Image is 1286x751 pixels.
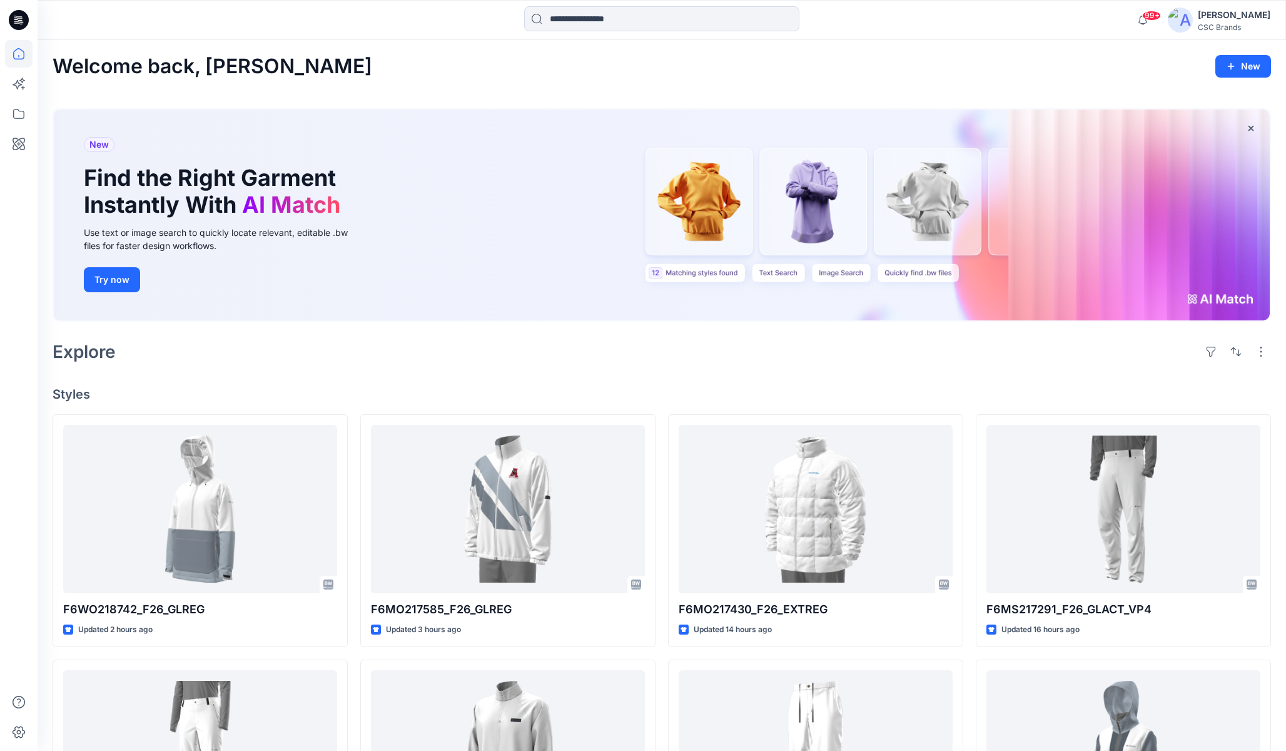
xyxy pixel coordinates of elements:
p: F6MS217291_F26_GLACT_VP4 [986,601,1260,618]
p: Updated 3 hours ago [386,623,461,636]
div: [PERSON_NAME] [1198,8,1270,23]
p: F6MO217585_F26_GLREG [371,601,645,618]
a: F6WO218742_F26_GLREG [63,425,337,593]
p: Updated 16 hours ago [1001,623,1080,636]
h4: Styles [53,387,1271,402]
p: F6MO217430_F26_EXTREG [679,601,953,618]
div: Use text or image search to quickly locate relevant, editable .bw files for faster design workflows. [84,226,365,252]
h1: Find the Right Garment Instantly With [84,165,347,218]
span: New [89,137,109,152]
span: AI Match [242,191,340,218]
div: CSC Brands [1198,23,1270,32]
h2: Welcome back, [PERSON_NAME] [53,55,372,78]
span: 99+ [1142,11,1161,21]
p: F6WO218742_F26_GLREG [63,601,337,618]
h2: Explore [53,342,116,362]
p: Updated 2 hours ago [78,623,153,636]
a: F6MO217585_F26_GLREG [371,425,645,593]
button: New [1215,55,1271,78]
a: F6MO217430_F26_EXTREG [679,425,953,593]
button: Try now [84,267,140,292]
p: Updated 14 hours ago [694,623,772,636]
img: avatar [1168,8,1193,33]
a: F6MS217291_F26_GLACT_VP4 [986,425,1260,593]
